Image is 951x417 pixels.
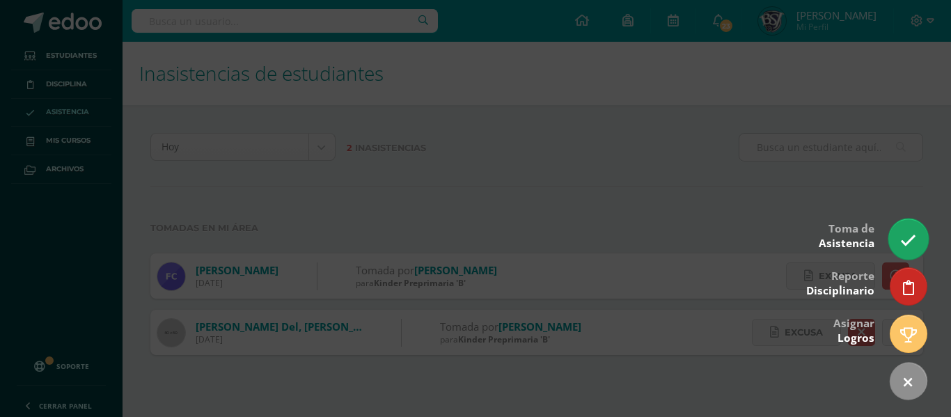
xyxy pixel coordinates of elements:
span: Asistencia [819,236,874,251]
span: Logros [838,331,874,345]
div: Toma de [819,212,874,258]
span: Disciplinario [806,283,874,298]
div: Asignar [833,307,874,352]
div: Reporte [806,260,874,305]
